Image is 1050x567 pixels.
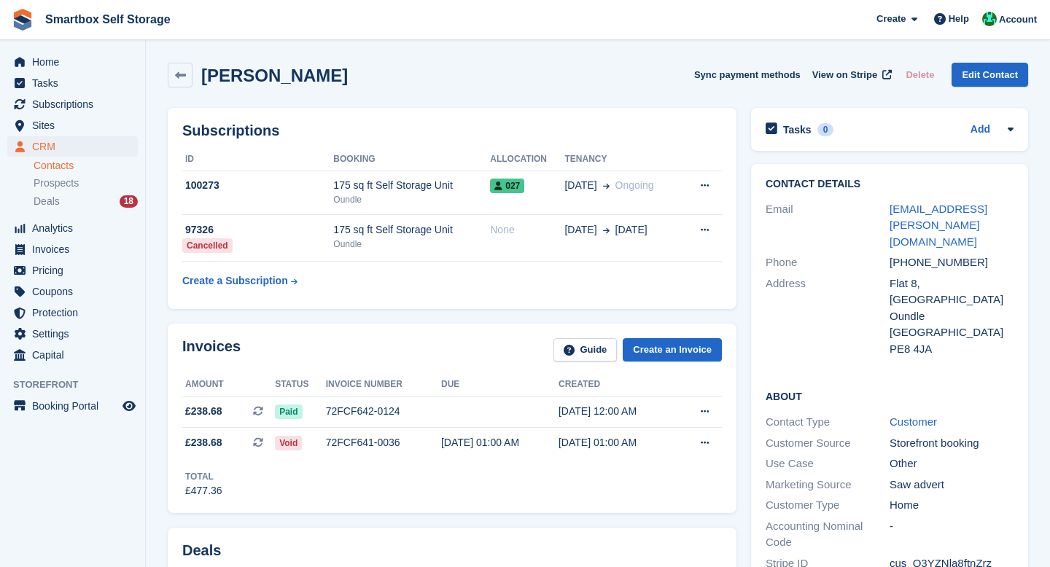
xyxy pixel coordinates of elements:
[12,9,34,31] img: stora-icon-8386f47178a22dfd0bd8f6a31ec36ba5ce8667c1dd55bd0f319d3a0aa187defe.svg
[326,404,441,419] div: 72FCF642-0124
[34,159,138,173] a: Contacts
[7,73,138,93] a: menu
[559,373,676,396] th: Created
[32,302,120,323] span: Protection
[7,136,138,157] a: menu
[890,254,1014,271] div: [PHONE_NUMBER]
[333,222,490,238] div: 175 sq ft Self Storage Unit
[32,115,120,136] span: Sites
[559,404,676,419] div: [DATE] 12:00 AM
[32,136,120,157] span: CRM
[32,396,120,416] span: Booking Portal
[32,239,120,259] span: Invoices
[7,345,138,365] a: menu
[623,338,722,362] a: Create an Invoice
[34,176,79,190] span: Prospects
[32,324,120,344] span: Settings
[766,388,1014,403] h2: About
[564,178,596,193] span: [DATE]
[490,179,524,193] span: 027
[890,324,1014,341] div: [GEOGRAPHIC_DATA]
[7,324,138,344] a: menu
[201,66,348,85] h2: [PERSON_NAME]
[34,176,138,191] a: Prospects
[806,63,895,87] a: View on Stripe
[971,122,990,138] a: Add
[182,273,288,289] div: Create a Subscription
[890,455,1014,472] div: Other
[766,414,890,431] div: Contact Type
[13,378,145,392] span: Storefront
[326,435,441,450] div: 72FCF641-0036
[7,94,138,114] a: menu
[333,178,490,193] div: 175 sq ft Self Storage Unit
[7,239,138,259] a: menu
[766,435,890,452] div: Customer Source
[120,195,138,208] div: 18
[949,12,969,26] span: Help
[982,12,997,26] img: Elinor Shepherd
[7,281,138,302] a: menu
[694,63,801,87] button: Sync payment methods
[900,63,940,87] button: Delete
[182,267,297,294] a: Create a Subscription
[766,254,890,271] div: Phone
[441,373,559,396] th: Due
[182,373,275,396] th: Amount
[7,302,138,323] a: menu
[34,194,138,209] a: Deals 18
[812,68,877,82] span: View on Stripe
[326,373,441,396] th: Invoice number
[182,222,333,238] div: 97326
[185,435,222,450] span: £238.68
[32,73,120,93] span: Tasks
[766,477,890,493] div: Marketing Source
[999,12,1037,27] span: Account
[766,518,890,551] div: Accounting Nominal Code
[890,477,1014,493] div: Saw advert
[7,52,138,72] a: menu
[564,148,681,171] th: Tenancy
[615,179,654,191] span: Ongoing
[333,193,490,206] div: Oundle
[182,178,333,193] div: 100273
[7,260,138,281] a: menu
[890,308,1014,325] div: Oundle
[333,238,490,251] div: Oundle
[182,338,241,362] h2: Invoices
[32,52,120,72] span: Home
[783,123,812,136] h2: Tasks
[120,397,138,415] a: Preview store
[185,404,222,419] span: £238.68
[890,435,1014,452] div: Storefront booking
[766,455,890,472] div: Use Case
[32,260,120,281] span: Pricing
[34,195,60,208] span: Deals
[333,148,490,171] th: Booking
[441,435,559,450] div: [DATE] 01:00 AM
[559,435,676,450] div: [DATE] 01:00 AM
[182,542,221,559] h2: Deals
[490,222,564,238] div: None
[7,396,138,416] a: menu
[876,12,906,26] span: Create
[890,203,987,248] a: [EMAIL_ADDRESS][PERSON_NAME][DOMAIN_NAME]
[32,281,120,302] span: Coupons
[890,275,1014,308] div: Flat 8, [GEOGRAPHIC_DATA]
[553,338,618,362] a: Guide
[7,115,138,136] a: menu
[890,341,1014,358] div: PE8 4JA
[275,373,325,396] th: Status
[615,222,647,238] span: [DATE]
[7,218,138,238] a: menu
[890,415,937,428] a: Customer
[817,123,834,136] div: 0
[185,483,222,498] div: £477.36
[766,275,890,358] div: Address
[766,497,890,514] div: Customer Type
[182,148,333,171] th: ID
[32,218,120,238] span: Analytics
[182,238,233,253] div: Cancelled
[275,436,302,450] span: Void
[32,345,120,365] span: Capital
